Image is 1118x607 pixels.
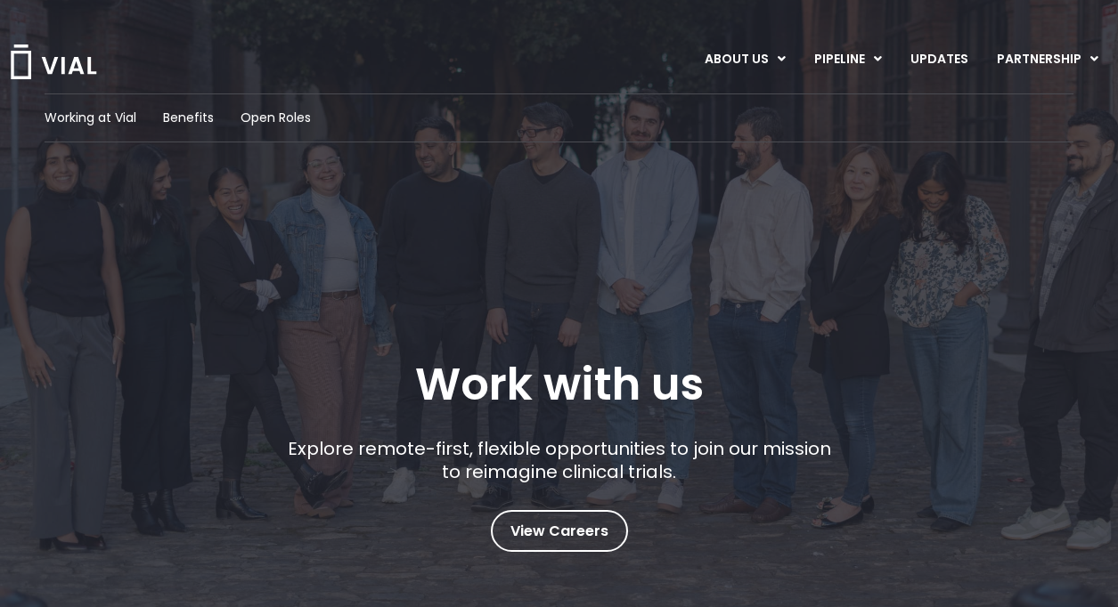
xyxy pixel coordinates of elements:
[9,45,98,79] img: Vial Logo
[241,109,311,127] a: Open Roles
[415,359,704,410] h1: Work with us
[896,45,982,75] a: UPDATES
[983,45,1113,75] a: PARTNERSHIPMenu Toggle
[510,520,608,543] span: View Careers
[163,109,214,127] a: Benefits
[800,45,895,75] a: PIPELINEMenu Toggle
[690,45,799,75] a: ABOUT USMenu Toggle
[491,510,628,552] a: View Careers
[45,109,136,127] a: Working at Vial
[281,437,837,483] p: Explore remote-first, flexible opportunities to join our mission to reimagine clinical trials.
